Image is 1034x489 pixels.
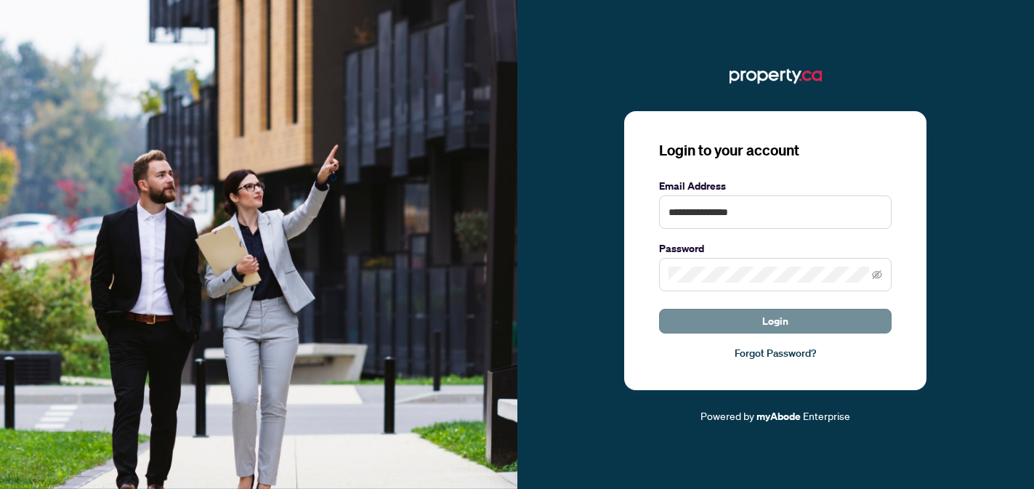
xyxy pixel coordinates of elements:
[762,310,788,333] span: Login
[803,409,850,422] span: Enterprise
[756,408,801,424] a: myAbode
[659,345,892,361] a: Forgot Password?
[872,270,882,280] span: eye-invisible
[730,65,822,88] img: ma-logo
[700,409,754,422] span: Powered by
[659,178,892,194] label: Email Address
[659,309,892,334] button: Login
[659,140,892,161] h3: Login to your account
[659,241,892,256] label: Password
